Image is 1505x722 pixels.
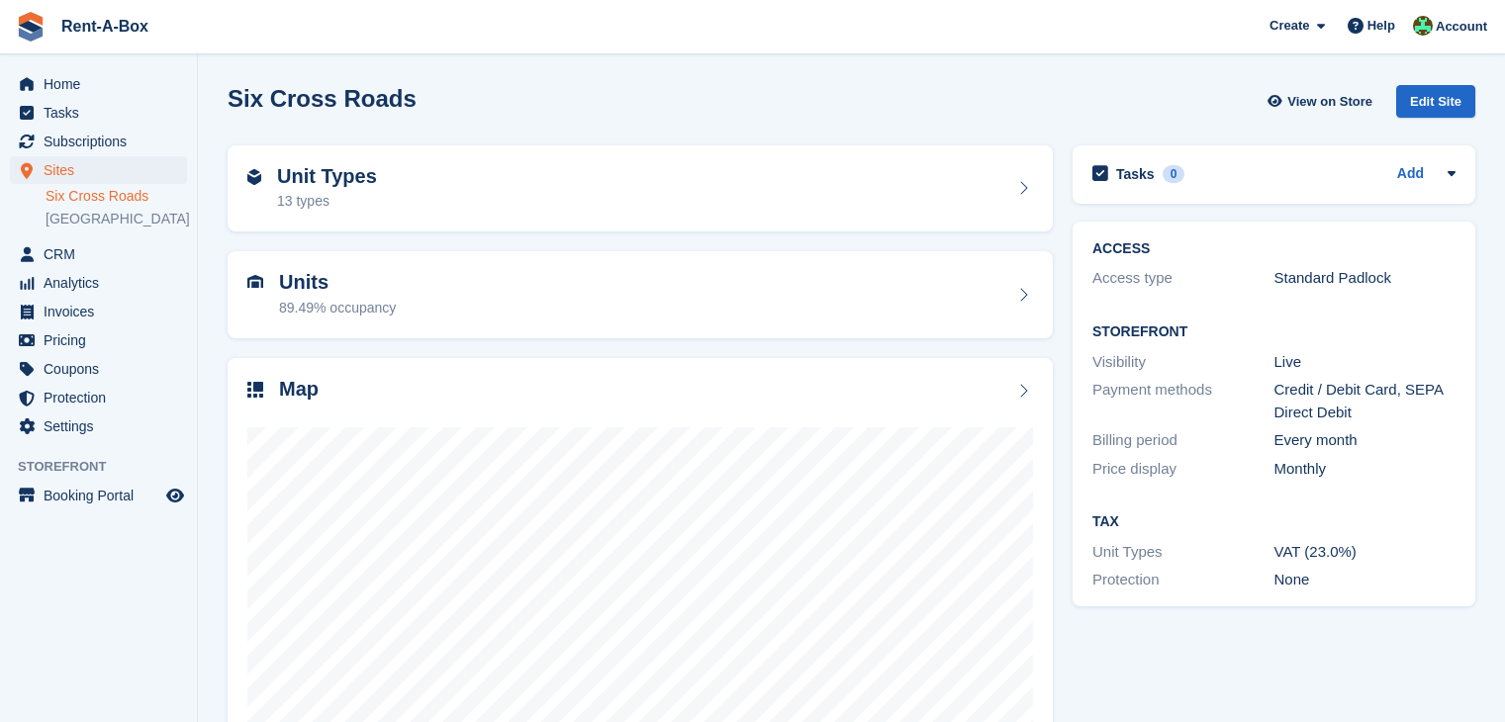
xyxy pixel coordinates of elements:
[1274,458,1457,481] div: Monthly
[277,165,377,188] h2: Unit Types
[1274,429,1457,452] div: Every month
[10,326,187,354] a: menu
[247,275,263,289] img: unit-icn-7be61d7bf1b0ce9d3e12c5938cc71ed9869f7b940bace4675aadf7bd6d80202e.svg
[10,269,187,297] a: menu
[44,482,162,509] span: Booking Portal
[277,191,377,212] div: 13 types
[1396,85,1475,126] a: Edit Site
[1436,17,1487,37] span: Account
[10,412,187,440] a: menu
[279,271,396,294] h2: Units
[44,326,162,354] span: Pricing
[16,12,46,42] img: stora-icon-8386f47178a22dfd0bd8f6a31ec36ba5ce8667c1dd55bd0f319d3a0aa187defe.svg
[10,70,187,98] a: menu
[1274,351,1457,374] div: Live
[44,384,162,411] span: Protection
[247,169,261,185] img: unit-type-icn-2b2737a686de81e16bb02015468b77c625bbabd49415b5ef34ead5e3b44a266d.svg
[1163,165,1185,183] div: 0
[46,187,187,206] a: Six Cross Roads
[1367,16,1395,36] span: Help
[1092,541,1274,564] div: Unit Types
[44,298,162,325] span: Invoices
[1274,569,1457,591] div: None
[44,240,162,268] span: CRM
[44,412,162,440] span: Settings
[10,384,187,411] a: menu
[247,382,263,398] img: map-icn-33ee37083ee616e46c38cad1a60f524a97daa1e2b2c8c0bc3eb3415660979fc1.svg
[1092,514,1456,530] h2: Tax
[1265,85,1380,118] a: View on Store
[44,70,162,98] span: Home
[10,128,187,155] a: menu
[1270,16,1309,36] span: Create
[1092,324,1456,340] h2: Storefront
[1092,429,1274,452] div: Billing period
[10,298,187,325] a: menu
[10,240,187,268] a: menu
[10,482,187,509] a: menu
[1116,165,1155,183] h2: Tasks
[44,269,162,297] span: Analytics
[46,210,187,228] a: [GEOGRAPHIC_DATA]
[228,85,417,112] h2: Six Cross Roads
[44,355,162,383] span: Coupons
[1274,267,1457,290] div: Standard Padlock
[1092,267,1274,290] div: Access type
[228,251,1053,338] a: Units 89.49% occupancy
[1274,379,1457,423] div: Credit / Debit Card, SEPA Direct Debit
[10,355,187,383] a: menu
[163,484,187,507] a: Preview store
[10,156,187,184] a: menu
[1287,92,1372,112] span: View on Store
[279,298,396,318] div: 89.49% occupancy
[18,457,197,477] span: Storefront
[1092,241,1456,257] h2: ACCESS
[1092,458,1274,481] div: Price display
[53,10,156,43] a: Rent-A-Box
[279,378,319,401] h2: Map
[1397,163,1424,186] a: Add
[228,145,1053,232] a: Unit Types 13 types
[1413,16,1433,36] img: Conor O'Shea
[44,128,162,155] span: Subscriptions
[44,99,162,127] span: Tasks
[44,156,162,184] span: Sites
[10,99,187,127] a: menu
[1274,541,1457,564] div: VAT (23.0%)
[1092,569,1274,591] div: Protection
[1092,351,1274,374] div: Visibility
[1396,85,1475,118] div: Edit Site
[1092,379,1274,423] div: Payment methods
